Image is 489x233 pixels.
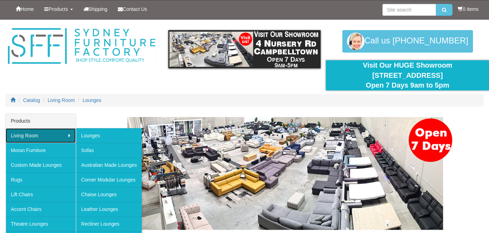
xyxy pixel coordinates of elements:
a: Recliner Lounges [76,217,142,231]
a: Sofas [76,143,142,158]
a: Home [11,0,39,18]
img: Sydney Furniture Factory [5,27,158,66]
a: Living Room [6,128,76,143]
li: 0 items [458,6,478,13]
a: Lift Chairs [6,187,76,202]
input: Site search [382,4,436,16]
img: showroom.gif [168,30,321,68]
a: Corner Modular Lounges [76,172,142,187]
span: Contact Us [123,6,147,12]
a: Lounges [82,97,101,103]
a: Shipping [78,0,113,18]
span: Shipping [88,6,108,12]
a: Products [39,0,78,18]
div: Visit Our HUGE Showroom [STREET_ADDRESS] Open 7 Days 9am to 5pm [331,60,484,90]
span: Products [48,6,68,12]
div: Products [6,114,76,128]
a: Lounges [76,128,142,143]
a: Theatre Lounges [6,217,76,231]
a: Custom Made Lounges [6,158,76,172]
a: Chaise Lounges [76,187,142,202]
a: Leather Lounges [76,202,142,217]
a: Moran Furniture [6,143,76,158]
a: Rugs [6,172,76,187]
span: Home [21,6,34,12]
a: Living Room [48,97,75,103]
a: Catalog [23,97,40,103]
a: Contact Us [113,0,152,18]
a: Accent Chairs [6,202,76,217]
a: Australian Made Lounges [76,158,142,172]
